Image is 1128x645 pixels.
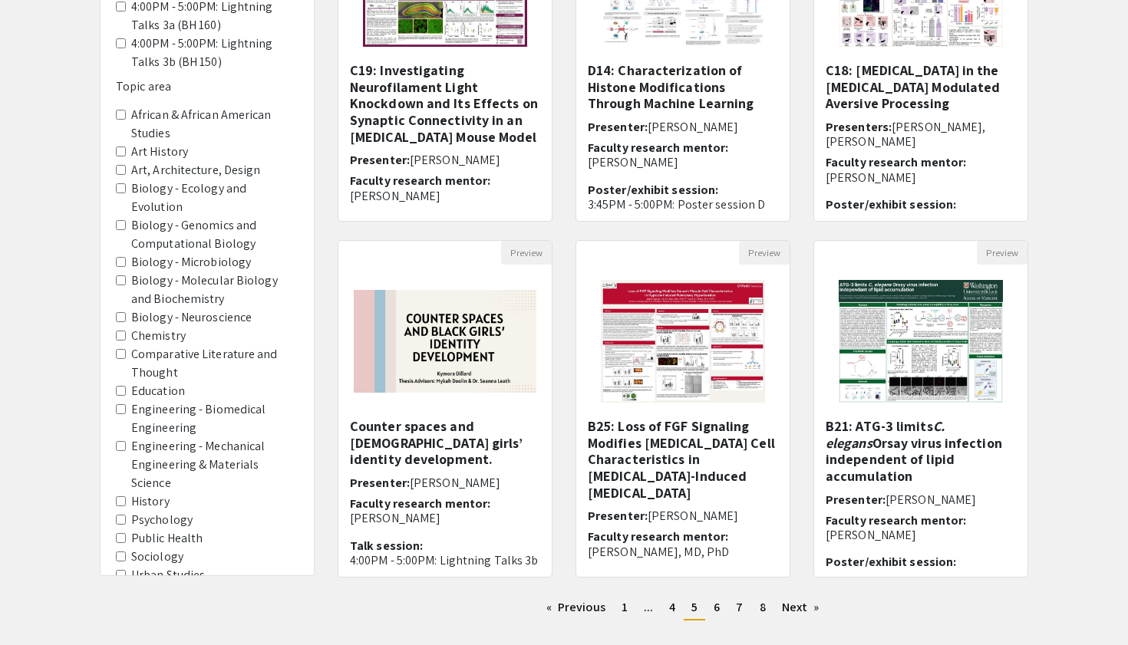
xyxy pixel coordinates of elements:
[350,189,540,203] p: [PERSON_NAME]
[350,511,540,525] p: [PERSON_NAME]
[826,196,956,212] span: Poster/exhibit session:
[338,275,552,408] img: <p>Counter spaces and Black girls’ identity development.&nbsp;</p>
[826,417,945,452] em: C. elegans
[585,265,780,418] img: <p>B25: Loss of FGF Signaling Modifies Smooth Muscle Cell Characteristics&nbsp;in Hypoxia-Induced...
[338,240,552,578] div: Open Presentation <p>Counter spaces and Black girls’ identity development.&nbsp;</p>
[739,241,790,265] button: Preview
[131,529,203,548] label: Public Health
[131,382,185,400] label: Education
[131,106,298,143] label: African & African American Studies
[131,511,193,529] label: Psychology
[131,400,298,437] label: Engineering - Biomedical Engineering
[588,528,728,545] span: Faculty research mentor:
[588,155,778,169] p: [PERSON_NAME]
[131,437,298,492] label: Engineering - Mechanical Engineering & Materials Science
[826,512,966,528] span: Faculty research mentor:
[588,508,778,523] h6: Presenter:
[669,599,675,615] span: 4
[350,153,540,167] h6: Presenter:
[588,197,778,212] p: 3:45PM - 5:00PM: Poster session D
[131,143,188,161] label: Art History
[350,476,540,490] h6: Presenter:
[648,119,738,135] span: [PERSON_NAME]
[131,161,261,179] label: Art, Architecture, Design
[774,596,827,619] a: Next page
[131,566,205,584] label: Urban Studies
[813,240,1028,578] div: Open Presentation <p>B21: ATG-3 limits <em>C. elegans</em> Orsay virus infection independent of l...
[576,240,790,578] div: Open Presentation <p>B25: Loss of FGF Signaling Modifies Smooth Muscle Cell Characteristics&nbsp;...
[131,253,251,271] label: Biology - Microbiology
[648,508,738,524] span: [PERSON_NAME]
[131,271,298,308] label: Biology - Molecular Biology and Biochemistry
[350,495,490,512] span: Faculty research mentor:
[826,492,1016,507] h6: Presenter:
[588,418,778,501] h5: B25: Loss of FGF Signaling Modifies [MEDICAL_DATA] Cell Characteristics in [MEDICAL_DATA]-Induced...
[886,492,976,508] span: [PERSON_NAME]
[826,120,1016,149] h6: Presenters:
[131,179,298,216] label: Biology - Ecology and Evolution
[826,62,1016,112] h5: C18: [MEDICAL_DATA] in the [MEDICAL_DATA] Modulated Aversive Processing
[588,120,778,134] h6: Presenter:
[588,545,778,559] p: [PERSON_NAME], MD, PhD
[131,35,298,71] label: 4:00PM - 5:00PM: Lightning Talks 3b (BH 150)
[539,596,613,619] a: Previous page
[714,599,720,615] span: 6
[826,554,956,570] span: Poster/exhibit session:
[131,548,183,566] label: Sociology
[826,528,1016,542] p: [PERSON_NAME]
[588,140,728,156] span: Faculty research mentor:
[350,62,540,145] h5: C19: Investigating Neurofilament Light Knockdown and Its Effects on Synaptic Connectivity in an [...
[12,576,65,633] iframe: Chat
[760,599,766,615] span: 8
[501,241,552,265] button: Preview
[691,599,698,615] span: 5
[588,182,718,198] span: Poster/exhibit session:
[826,170,1016,185] p: [PERSON_NAME]
[350,418,540,468] h5: Counter spaces and [DEMOGRAPHIC_DATA] girls’ identity development.
[131,308,252,327] label: Biology - Neuroscience
[644,599,653,615] span: ...
[350,538,423,554] span: Talk session:
[410,475,500,491] span: [PERSON_NAME]
[350,553,540,582] p: 4:00PM - 5:00PM: Lightning Talks 3b (BH 150)
[410,152,500,168] span: [PERSON_NAME]
[350,173,490,189] span: Faculty research mentor:
[826,418,1016,484] h5: B21: ATG-3 limits Orsay virus infection independent of lipid accumulation
[977,241,1027,265] button: Preview
[736,599,743,615] span: 7
[131,345,298,382] label: Comparative Literature and Thought
[823,265,1018,418] img: <p>B21: ATG-3 limits <em>C. elegans</em> Orsay virus infection independent of lipid accumulation ...
[826,119,986,150] span: [PERSON_NAME], [PERSON_NAME]
[116,79,298,94] h6: Topic area
[826,154,966,170] span: Faculty research mentor:
[131,216,298,253] label: Biology - Genomics and Computational Biology
[131,492,170,511] label: History
[131,327,186,345] label: Chemistry
[588,62,778,112] h5: D14: Characterization of Histone Modifications Through Machine Learning
[622,599,628,615] span: 1
[338,596,1028,620] ul: Pagination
